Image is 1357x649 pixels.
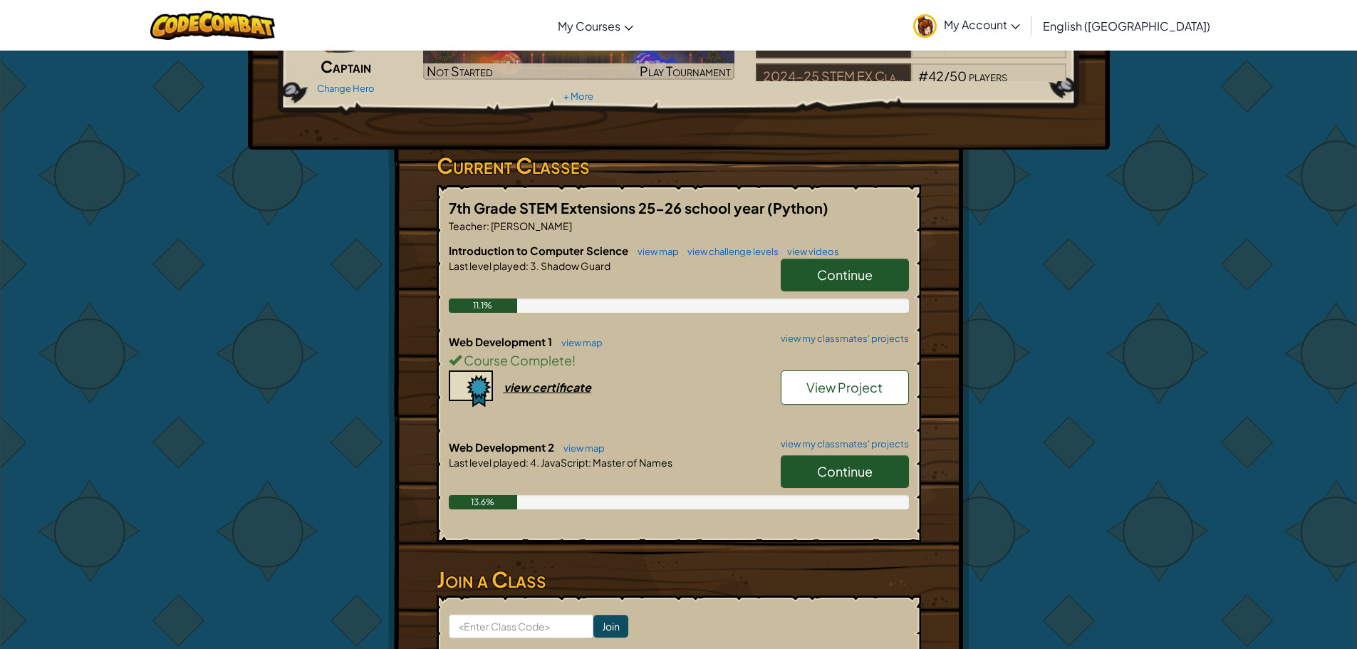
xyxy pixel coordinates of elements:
[817,463,873,479] span: Continue
[906,3,1027,48] a: My Account
[572,352,576,368] span: !
[944,17,1020,32] span: My Account
[756,77,1067,93] a: 2024-25 STEM EX Class#42/50players
[504,380,591,395] div: view certificate
[449,495,518,509] div: 13.6%
[539,259,610,272] span: Shadow Guard
[529,456,539,469] span: 4.
[449,440,556,454] span: Web Development 2
[817,266,873,283] span: Continue
[551,6,640,45] a: My Courses
[558,19,620,33] span: My Courses
[437,150,921,182] h3: Current Classes
[437,564,921,596] h3: Join a Class
[969,68,1007,84] span: players
[449,335,554,348] span: Web Development 1
[462,352,572,368] span: Course Complete
[806,379,883,395] span: View Project
[489,219,572,232] span: [PERSON_NAME]
[487,219,489,232] span: :
[150,11,275,40] img: CodeCombat logo
[563,90,593,102] a: + More
[526,259,529,272] span: :
[529,259,539,272] span: 3.
[449,370,493,407] img: certificate-icon.png
[449,259,526,272] span: Last level played
[928,68,944,84] span: 42
[449,244,630,257] span: Introduction to Computer Science
[1043,19,1210,33] span: English ([GEOGRAPHIC_DATA])
[317,83,375,94] a: Change Hero
[449,219,487,232] span: Teacher
[774,334,909,343] a: view my classmates' projects
[767,199,828,217] span: (Python)
[630,246,679,257] a: view map
[756,63,911,90] div: 2024-25 STEM EX Class
[427,63,493,79] span: Not Started
[449,298,518,313] div: 11.1%
[774,440,909,449] a: view my classmates' projects
[1036,6,1217,45] a: English ([GEOGRAPHIC_DATA])
[913,14,937,38] img: avatar
[539,456,672,469] span: JavaScript: Master of Names
[556,442,605,454] a: view map
[780,246,839,257] a: view videos
[321,56,371,76] span: Captain
[593,615,628,638] input: Join
[554,337,603,348] a: view map
[449,199,767,217] span: 7th Grade STEM Extensions 25-26 school year
[423,26,734,80] img: Golden Goal
[756,45,1067,61] a: 7th Grade STEM Extensions 25-26 school year#49/159players
[944,68,950,84] span: /
[680,246,779,257] a: view challenge levels
[423,26,734,80] a: Not StartedPlay Tournament
[950,68,967,84] span: 50
[449,614,593,638] input: <Enter Class Code>
[449,380,591,395] a: view certificate
[640,63,731,79] span: Play Tournament
[918,68,928,84] span: #
[449,456,526,469] span: Last level played
[526,456,529,469] span: :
